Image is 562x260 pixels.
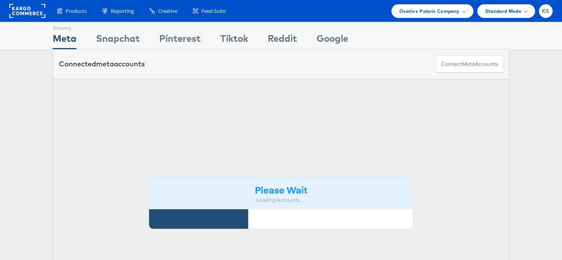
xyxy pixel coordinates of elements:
span: meta [96,59,114,68]
span: Creative [158,7,177,15]
div: Reddit [268,32,297,49]
div: Pinterest [159,32,201,49]
span: Ovative Polaris Company [399,7,460,15]
div: Loading Accounts .... [155,196,407,204]
span: KS [542,9,550,14]
div: Tiktok [220,32,248,49]
span: Feed Suite [201,7,226,15]
button: ConnectmetaAccounts [436,55,503,73]
div: Google [317,32,348,49]
div: Meta [53,32,76,49]
span: meta [462,61,475,68]
div: Showing [53,22,76,32]
div: Snapchat [96,32,140,49]
span: Products [66,7,87,15]
span: Reporting [111,7,134,15]
strong: Please Wait [255,183,307,196]
span: Standard Mode [485,7,521,15]
div: Connected accounts [59,59,145,69]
